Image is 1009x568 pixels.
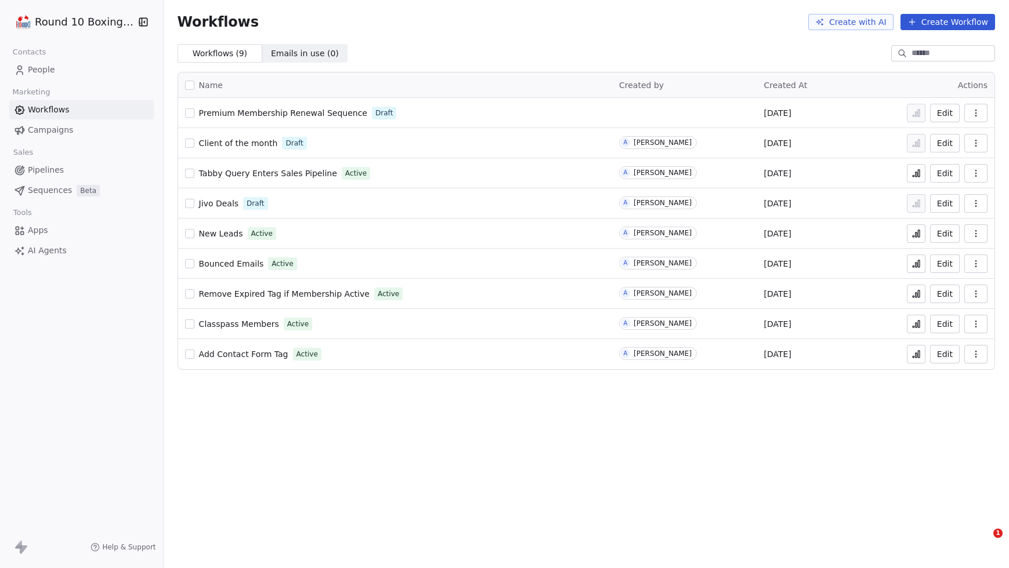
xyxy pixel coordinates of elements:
div: [PERSON_NAME] [634,289,692,297]
a: Bounced Emails [199,258,264,270]
div: [PERSON_NAME] [634,229,692,237]
span: Bounced Emails [199,259,264,268]
a: Classpass Members [199,318,279,330]
span: Tools [8,204,37,221]
div: [PERSON_NAME] [634,199,692,207]
span: Created by [619,81,664,90]
button: Edit [930,194,960,213]
button: Edit [930,104,960,122]
a: Pipelines [9,161,154,180]
span: Workflows [28,104,70,116]
a: Tabby Query Enters Sales Pipeline [199,168,337,179]
span: Created At [764,81,808,90]
span: Round 10 Boxing Club [35,14,133,30]
span: Active [251,228,273,239]
span: [DATE] [764,137,791,149]
a: People [9,60,154,79]
a: AI Agents [9,241,154,260]
button: Edit [930,285,960,303]
button: Edit [930,254,960,273]
a: Campaigns [9,121,154,140]
div: A [624,138,628,147]
div: A [624,319,628,328]
span: Premium Membership Renewal Sequence [199,108,367,118]
span: Beta [77,185,100,196]
span: AI Agents [28,245,67,257]
span: New Leads [199,229,243,238]
span: [DATE] [764,168,791,179]
span: Campaigns [28,124,73,136]
span: Active [272,258,293,269]
button: Create Workflow [900,14,995,30]
button: Edit [930,345,960,363]
span: Name [199,79,223,92]
span: Emails in use ( 0 ) [271,48,339,60]
span: [DATE] [764,198,791,209]
div: A [624,349,628,358]
span: Active [378,289,399,299]
span: Classpass Members [199,319,279,329]
a: Jivo Deals [199,198,238,209]
span: Sequences [28,184,72,196]
span: [DATE] [764,228,791,239]
span: [DATE] [764,318,791,330]
span: Active [287,319,309,329]
button: Create with AI [808,14,894,30]
span: Draft [247,198,264,209]
span: Marketing [8,83,55,101]
div: A [624,228,628,238]
div: [PERSON_NAME] [634,319,692,327]
div: A [624,258,628,268]
span: [DATE] [764,258,791,270]
span: Jivo Deals [199,199,238,208]
a: Workflows [9,100,154,119]
button: Edit [930,315,960,333]
div: [PERSON_NAME] [634,349,692,358]
button: Edit [930,134,960,152]
button: Edit [930,224,960,243]
span: Active [296,349,318,359]
a: Help & Support [91,542,155,552]
span: Sales [8,144,38,161]
a: Add Contact Form Tag [199,348,288,360]
a: Apps [9,221,154,240]
span: Draft [285,138,303,148]
span: Contacts [8,43,51,61]
div: [PERSON_NAME] [634,139,692,147]
iframe: Intercom live chat [970,529,997,556]
a: Client of the month [199,137,278,149]
div: A [624,198,628,207]
span: [DATE] [764,107,791,119]
span: [DATE] [764,288,791,300]
span: Workflows [178,14,259,30]
span: Tabby Query Enters Sales Pipeline [199,169,337,178]
span: Remove Expired Tag if Membership Active [199,289,370,298]
span: Actions [958,81,988,90]
span: Pipelines [28,164,64,176]
span: Draft [375,108,393,118]
span: Client of the month [199,139,278,148]
span: People [28,64,55,76]
div: [PERSON_NAME] [634,259,692,267]
div: A [624,289,628,298]
span: Apps [28,224,48,236]
span: [DATE] [764,348,791,360]
div: A [624,168,628,177]
a: Premium Membership Renewal Sequence [199,107,367,119]
img: Round%2010%20Boxing%20Club%20-%20Logo.png [16,15,30,29]
span: Active [345,168,367,179]
a: New Leads [199,228,243,239]
a: SequencesBeta [9,181,154,200]
a: Remove Expired Tag if Membership Active [199,288,370,300]
button: Edit [930,164,960,183]
span: Add Contact Form Tag [199,349,288,359]
div: [PERSON_NAME] [634,169,692,177]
